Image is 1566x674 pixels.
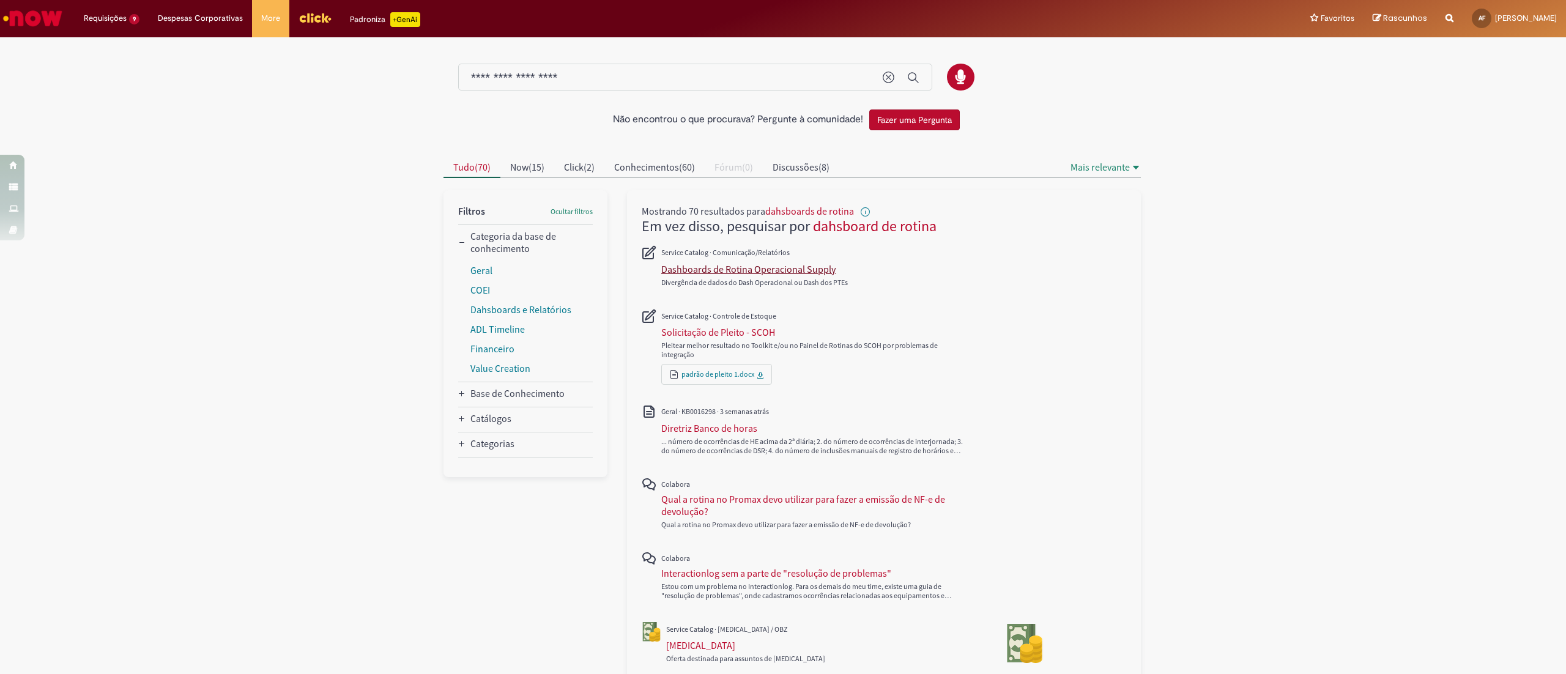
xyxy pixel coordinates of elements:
[1383,12,1427,24] span: Rascunhos
[299,9,332,27] img: click_logo_yellow_360x200.png
[1373,13,1427,24] a: Rascunhos
[261,12,280,24] span: More
[129,14,139,24] span: 9
[869,109,960,130] button: Fazer uma Pergunta
[613,114,863,125] h2: Não encontrou o que procurava? Pergunte à comunidade!
[350,12,420,27] div: Padroniza
[1495,13,1557,23] span: [PERSON_NAME]
[158,12,243,24] span: Despesas Corporativas
[1479,14,1485,22] span: AF
[1321,12,1354,24] span: Favoritos
[1,6,64,31] img: ServiceNow
[84,12,127,24] span: Requisições
[390,12,420,27] p: +GenAi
